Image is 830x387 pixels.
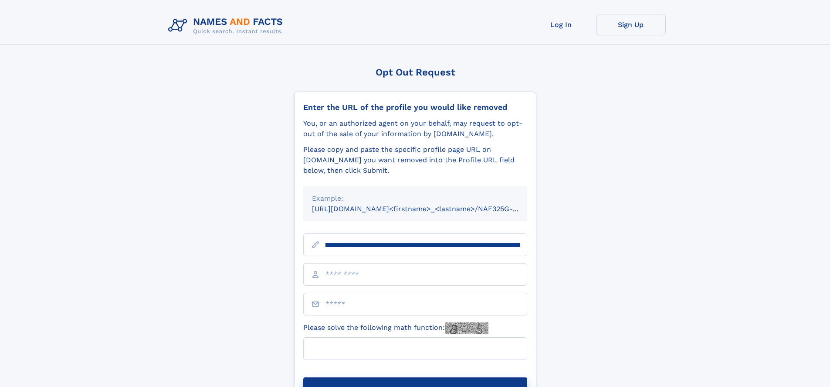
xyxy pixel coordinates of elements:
[165,14,290,38] img: Logo Names and Facts
[303,144,527,176] div: Please copy and paste the specific profile page URL on [DOMAIN_NAME] you want removed into the Pr...
[294,67,536,78] div: Opt Out Request
[312,205,544,213] small: [URL][DOMAIN_NAME]<firstname>_<lastname>/NAF325G-xxxxxxxx
[303,118,527,139] div: You, or an authorized agent on your behalf, may request to opt-out of the sale of your informatio...
[526,14,596,35] a: Log In
[312,193,518,204] div: Example:
[303,103,527,112] div: Enter the URL of the profile you would like removed
[596,14,666,35] a: Sign Up
[303,322,488,334] label: Please solve the following math function:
